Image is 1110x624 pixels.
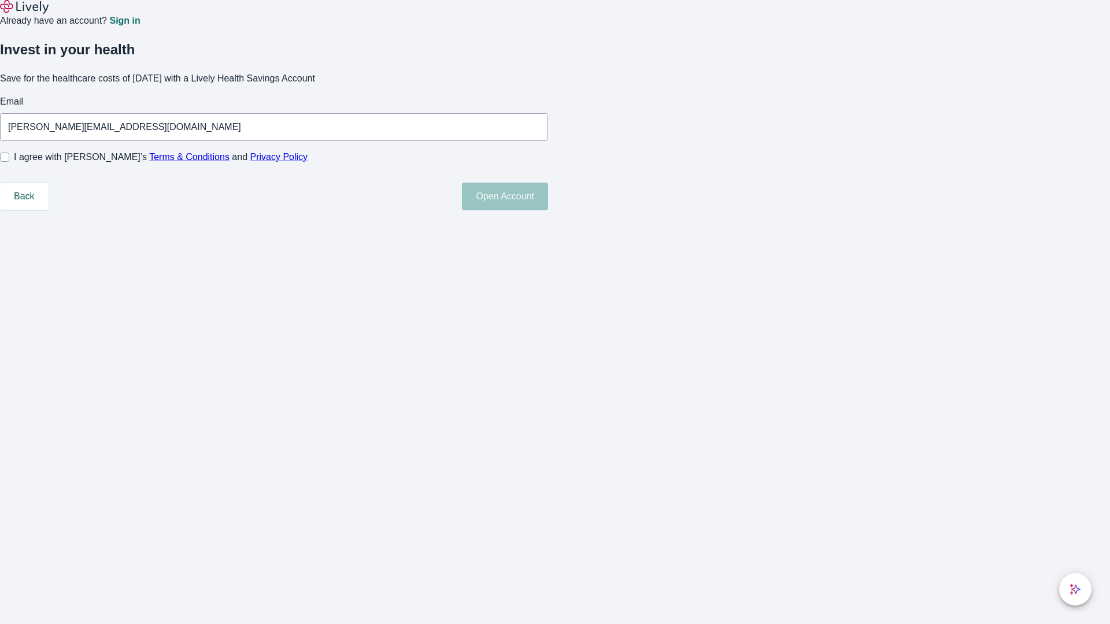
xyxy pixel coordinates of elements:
[250,152,308,162] a: Privacy Policy
[1070,584,1081,595] svg: Lively AI Assistant
[14,150,308,164] span: I agree with [PERSON_NAME]’s and
[149,152,230,162] a: Terms & Conditions
[1059,573,1091,606] button: chat
[109,16,140,25] a: Sign in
